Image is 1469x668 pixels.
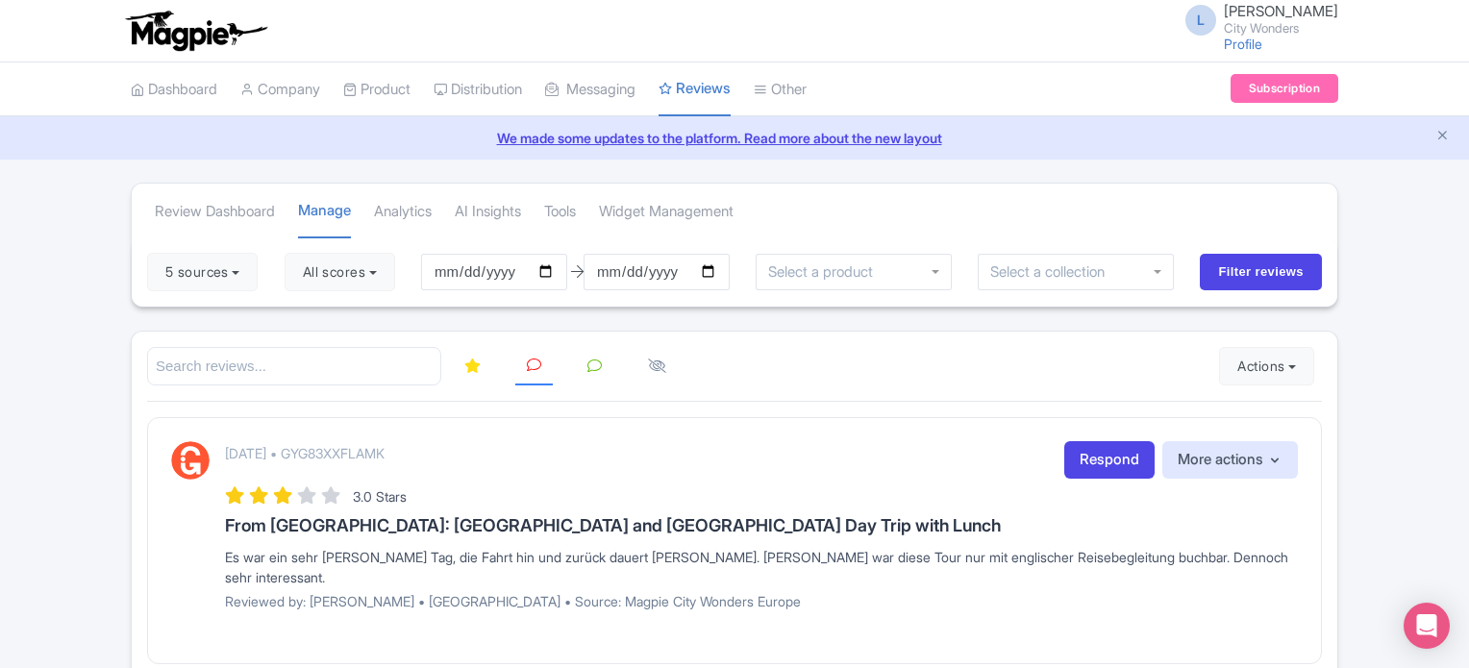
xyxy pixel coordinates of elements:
[1219,347,1314,385] button: Actions
[1174,4,1338,35] a: L [PERSON_NAME] City Wonders
[225,547,1298,587] div: Es war ein sehr [PERSON_NAME] Tag, die Fahrt hin und zurück dauert [PERSON_NAME]. [PERSON_NAME] w...
[131,63,217,116] a: Dashboard
[1404,603,1450,649] div: Open Intercom Messenger
[768,263,884,281] input: Select a product
[754,63,807,116] a: Other
[1224,36,1262,52] a: Profile
[1162,441,1298,479] button: More actions
[1185,5,1216,36] span: L
[990,263,1118,281] input: Select a collection
[225,443,385,463] p: [DATE] • GYG83XXFLAMK
[434,63,522,116] a: Distribution
[1200,254,1322,290] input: Filter reviews
[147,347,441,386] input: Search reviews...
[455,186,521,238] a: AI Insights
[298,185,351,239] a: Manage
[12,128,1457,148] a: We made some updates to the platform. Read more about the new layout
[599,186,734,238] a: Widget Management
[147,253,258,291] button: 5 sources
[121,10,270,52] img: logo-ab69f6fb50320c5b225c76a69d11143b.png
[225,591,1298,611] p: Reviewed by: [PERSON_NAME] • [GEOGRAPHIC_DATA] • Source: Magpie City Wonders Europe
[1435,126,1450,148] button: Close announcement
[545,63,635,116] a: Messaging
[171,441,210,480] img: GetYourGuide Logo
[225,516,1298,535] h3: From [GEOGRAPHIC_DATA]: [GEOGRAPHIC_DATA] and [GEOGRAPHIC_DATA] Day Trip with Lunch
[1231,74,1338,103] a: Subscription
[155,186,275,238] a: Review Dashboard
[659,62,731,117] a: Reviews
[1224,2,1338,20] span: [PERSON_NAME]
[1224,22,1338,35] small: City Wonders
[343,63,411,116] a: Product
[1064,441,1155,479] a: Respond
[544,186,576,238] a: Tools
[240,63,320,116] a: Company
[374,186,432,238] a: Analytics
[285,253,395,291] button: All scores
[353,488,407,505] span: 3.0 Stars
